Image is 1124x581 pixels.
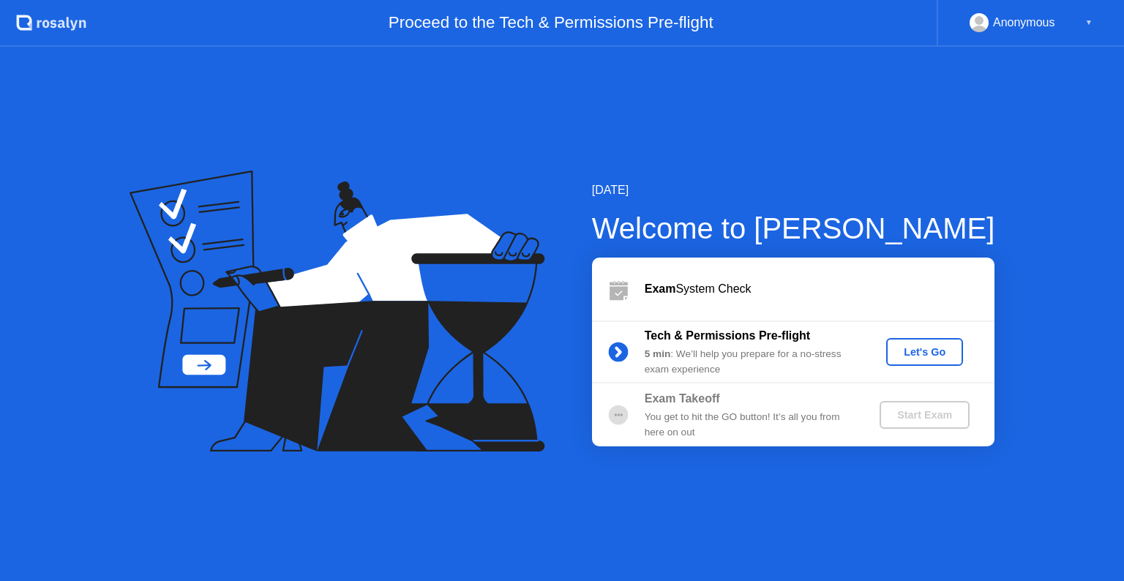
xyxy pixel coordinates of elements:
button: Start Exam [880,401,970,429]
div: Let's Go [892,346,957,358]
div: You get to hit the GO button! It’s all you from here on out [645,410,855,440]
b: 5 min [645,348,671,359]
b: Exam Takeoff [645,392,720,405]
div: Anonymous [993,13,1055,32]
button: Let's Go [886,338,963,366]
b: Exam [645,282,676,295]
b: Tech & Permissions Pre-flight [645,329,810,342]
div: Start Exam [885,409,964,421]
div: ▼ [1085,13,1093,32]
div: Welcome to [PERSON_NAME] [592,206,995,250]
div: System Check [645,280,994,298]
div: : We’ll help you prepare for a no-stress exam experience [645,347,855,377]
div: [DATE] [592,181,995,199]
